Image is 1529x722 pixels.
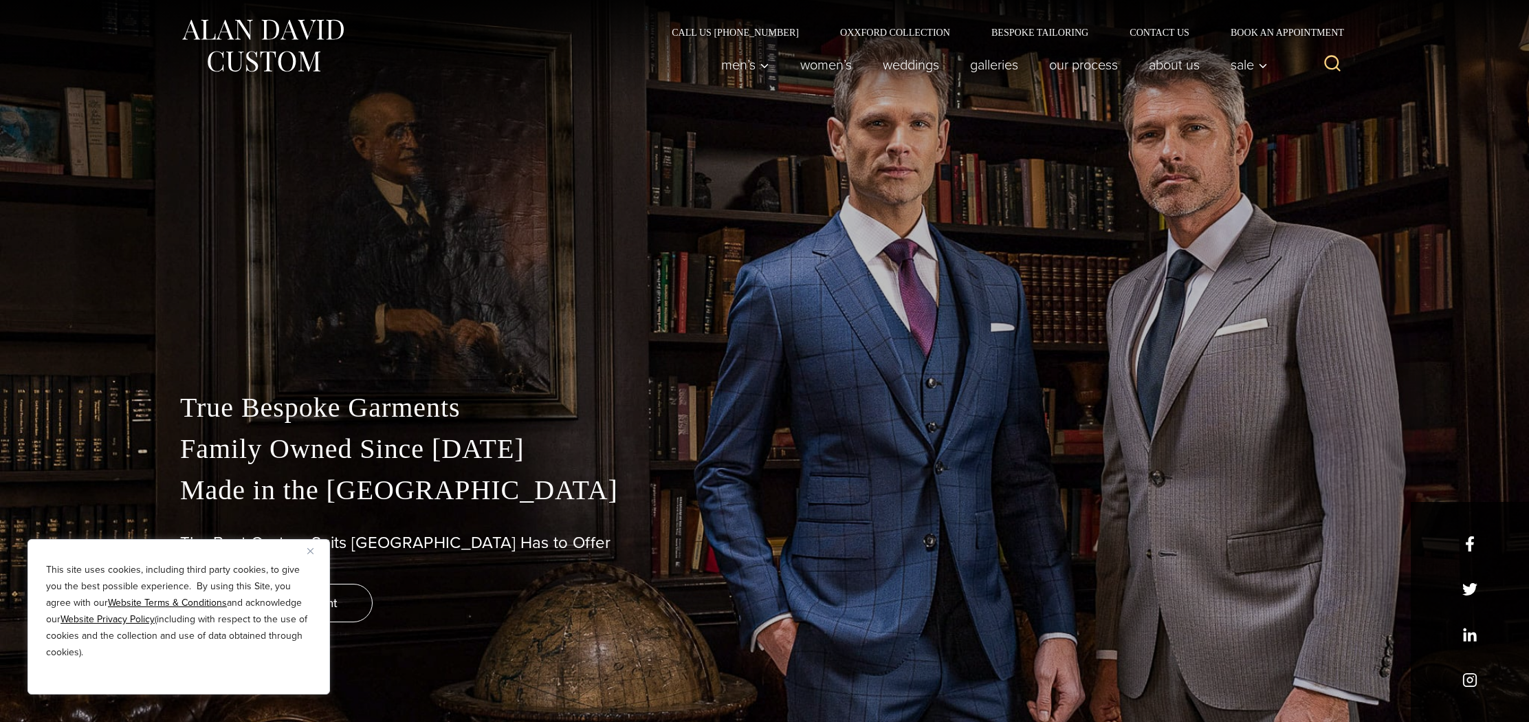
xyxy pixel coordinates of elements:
a: Book an Appointment [1210,28,1349,37]
a: Galleries [955,51,1034,78]
a: Our Process [1034,51,1134,78]
img: Close [307,548,313,554]
a: Contact Us [1109,28,1210,37]
img: Alan David Custom [180,15,345,76]
a: linkedin [1462,627,1477,642]
h1: The Best Custom Suits [GEOGRAPHIC_DATA] Has to Offer [180,533,1349,553]
nav: Primary Navigation [706,51,1275,78]
span: Men’s [721,58,769,72]
a: Bespoke Tailoring [971,28,1109,37]
a: Website Terms & Conditions [108,595,227,610]
p: True Bespoke Garments Family Owned Since [DATE] Made in the [GEOGRAPHIC_DATA] [180,387,1349,511]
a: instagram [1462,672,1477,688]
button: Close [307,543,324,559]
a: Call Us [PHONE_NUMBER] [651,28,819,37]
nav: Secondary Navigation [651,28,1349,37]
a: weddings [868,51,955,78]
a: Website Privacy Policy [60,612,155,626]
a: Women’s [785,51,868,78]
a: facebook [1462,536,1477,551]
a: Oxxford Collection [819,28,971,37]
span: Sale [1231,58,1268,72]
a: About Us [1134,51,1215,78]
button: View Search Form [1316,48,1349,81]
a: x/twitter [1462,582,1477,597]
p: This site uses cookies, including third party cookies, to give you the best possible experience. ... [46,562,311,661]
